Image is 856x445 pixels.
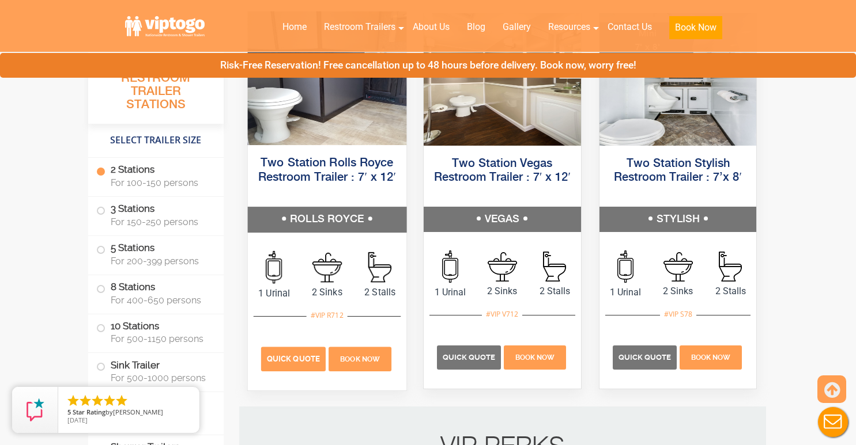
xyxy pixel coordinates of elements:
span: 2 Sinks [300,285,353,299]
span: Quick Quote [267,355,320,363]
div: #VIP S78 [660,307,696,322]
a: Quick Quote [437,351,503,362]
h3: All Portable Restroom Trailer Stations [88,55,224,124]
img: an icon of stall [368,252,391,283]
span: by [67,409,190,417]
a: Quick Quote [613,351,678,362]
label: 8 Stations [96,275,216,311]
label: 2 Stations [96,158,216,193]
img: an icon of urinal [442,250,458,283]
button: Live Chat [810,399,856,445]
span: For 150-250 persons [111,216,210,227]
img: an icon of urinal [617,250,633,283]
a: Book Now [661,14,731,46]
span: For 400-650 persons [111,295,210,306]
span: 1 Urinal [424,286,476,299]
span: 2 Sinks [652,284,704,298]
a: Book Now [678,351,743,362]
label: 5 Stations [96,236,216,272]
a: Book Now [327,353,393,364]
label: 10 Stations [96,314,216,350]
img: an icon of sink [663,252,693,282]
h5: VEGAS [424,207,581,232]
span: 1 Urinal [599,286,652,299]
div: #VIP R712 [306,308,347,323]
span: 2 Stalls [704,284,757,298]
a: Book Now [503,351,568,362]
span: [PERSON_NAME] [113,408,163,416]
img: an icon of stall [543,252,566,282]
div: #VIP V712 [482,307,522,322]
img: an icon of urinal [266,251,282,284]
li:  [66,394,80,408]
a: Home [274,14,315,40]
span: Book Now [515,353,555,362]
h5: ROLLS ROYCE [247,207,406,232]
a: Quick Quote [261,353,327,364]
img: Review Rating [24,398,47,421]
li:  [90,394,104,408]
label: 3 Stations [96,197,216,233]
span: For 200-399 persons [111,256,210,267]
img: an icon of sink [488,252,517,282]
label: Sink Trailer [96,353,216,389]
img: an icon of stall [719,252,742,282]
a: About Us [404,14,458,40]
h4: Select Trailer Size [88,130,224,151]
img: Side view of two station restroom trailer with separate doors for males and females [424,13,581,146]
button: Book Now [669,16,722,39]
span: For 100-150 persons [111,177,210,188]
li:  [103,394,116,408]
span: 5 [67,408,71,416]
img: Side view of two station restroom trailer with separate doors for males and females [247,12,406,145]
span: Star Rating [73,408,105,416]
a: Two Station Vegas Restroom Trailer : 7′ x 12′ [434,158,571,184]
span: 2 Stalls [353,285,406,299]
span: Book Now [340,355,380,363]
span: Book Now [691,353,730,362]
li:  [115,394,129,408]
img: A mini restroom trailer with two separate stations and separate doors for males and females [599,13,757,146]
a: Resources [540,14,599,40]
span: 2 Sinks [476,284,529,298]
span: 1 Urinal [247,286,300,300]
img: an icon of sink [312,252,342,282]
span: Quick Quote [619,353,671,362]
span: [DATE] [67,416,88,424]
span: For 500-1000 persons [111,372,210,383]
a: Contact Us [599,14,661,40]
a: Gallery [494,14,540,40]
span: 2 Stalls [529,284,581,298]
span: Quick Quote [443,353,495,362]
span: For 500-1150 persons [111,333,210,344]
a: Blog [458,14,494,40]
a: Two Station Stylish Restroom Trailer : 7’x 8′ [614,158,741,184]
a: Restroom Trailers [315,14,404,40]
h5: STYLISH [599,207,757,232]
a: Two Station Rolls Royce Restroom Trailer : 7′ x 12′ [258,157,395,183]
li:  [78,394,92,408]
